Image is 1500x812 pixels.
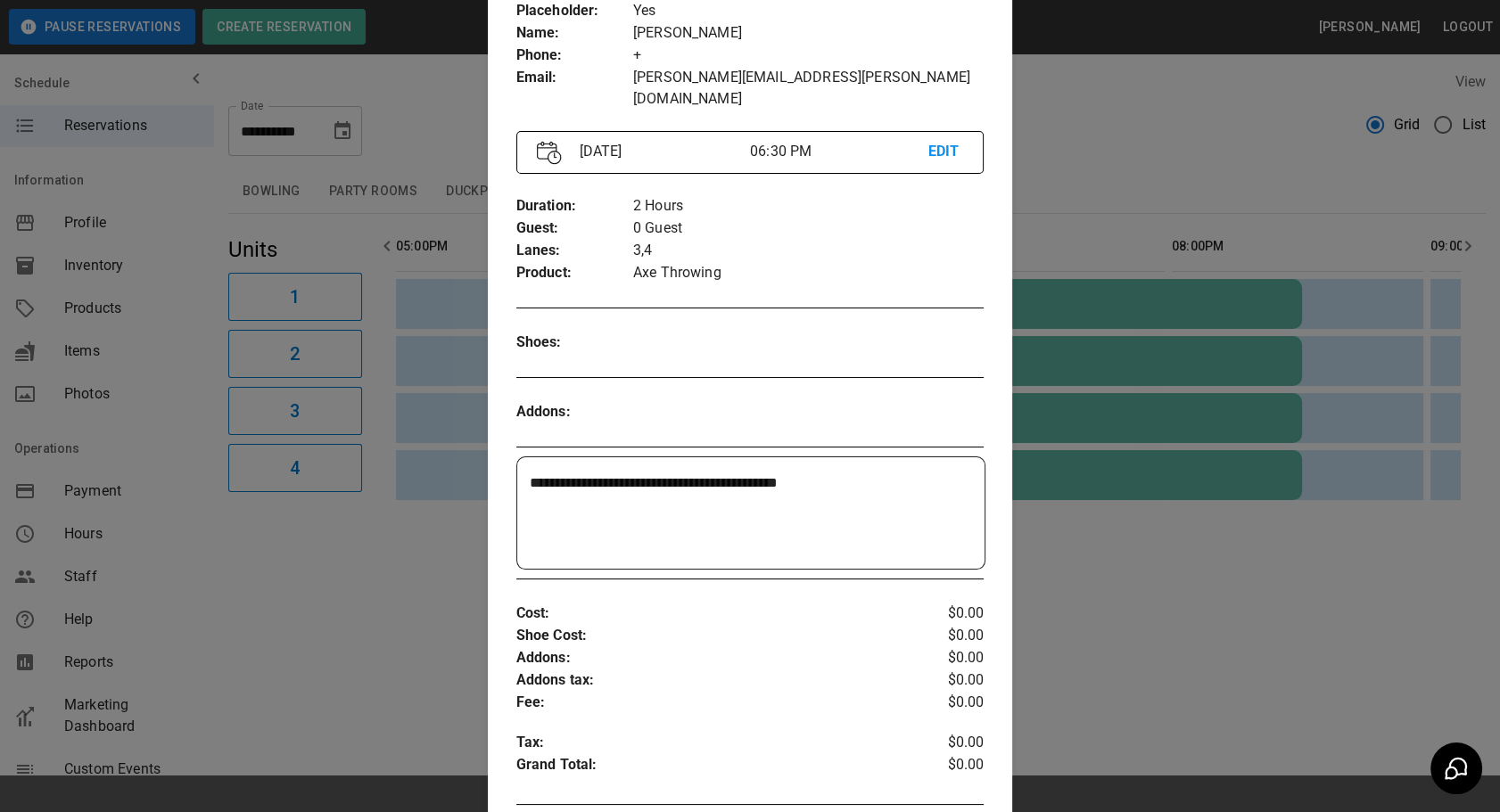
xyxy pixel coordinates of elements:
p: $0.00 [906,669,984,692]
p: 06:30 PM [750,141,927,162]
p: Grand Total : [516,754,906,781]
p: Addons : [516,647,906,669]
p: Guest : [516,217,633,240]
p: $0.00 [906,754,984,781]
p: Duration : [516,195,633,217]
p: Addons tax : [516,669,906,692]
p: $0.00 [906,732,984,754]
p: Name : [516,22,633,45]
p: 2 Hours [633,195,985,217]
p: Fee : [516,692,906,714]
p: Lanes : [516,240,633,262]
p: 0 Guest [633,217,985,240]
p: Addons : [516,401,633,423]
p: EDIT [927,141,963,163]
p: Shoe Cost : [516,625,906,647]
p: $0.00 [906,692,984,714]
p: + [633,45,985,67]
p: $0.00 [906,647,984,669]
p: [DATE] [573,141,750,162]
p: Product : [516,262,633,284]
p: $0.00 [906,625,984,647]
p: [PERSON_NAME][EMAIL_ADDRESS][PERSON_NAME][DOMAIN_NAME] [633,67,985,110]
p: [PERSON_NAME] [633,22,985,45]
p: Axe Throwing [633,262,985,284]
p: Email : [516,67,633,89]
p: Tax : [516,732,906,754]
p: Shoes : [516,332,633,354]
p: $0.00 [906,603,984,625]
p: 3,4 [633,240,985,262]
img: Vector [537,141,562,165]
p: Cost : [516,603,906,625]
p: Phone : [516,45,633,67]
